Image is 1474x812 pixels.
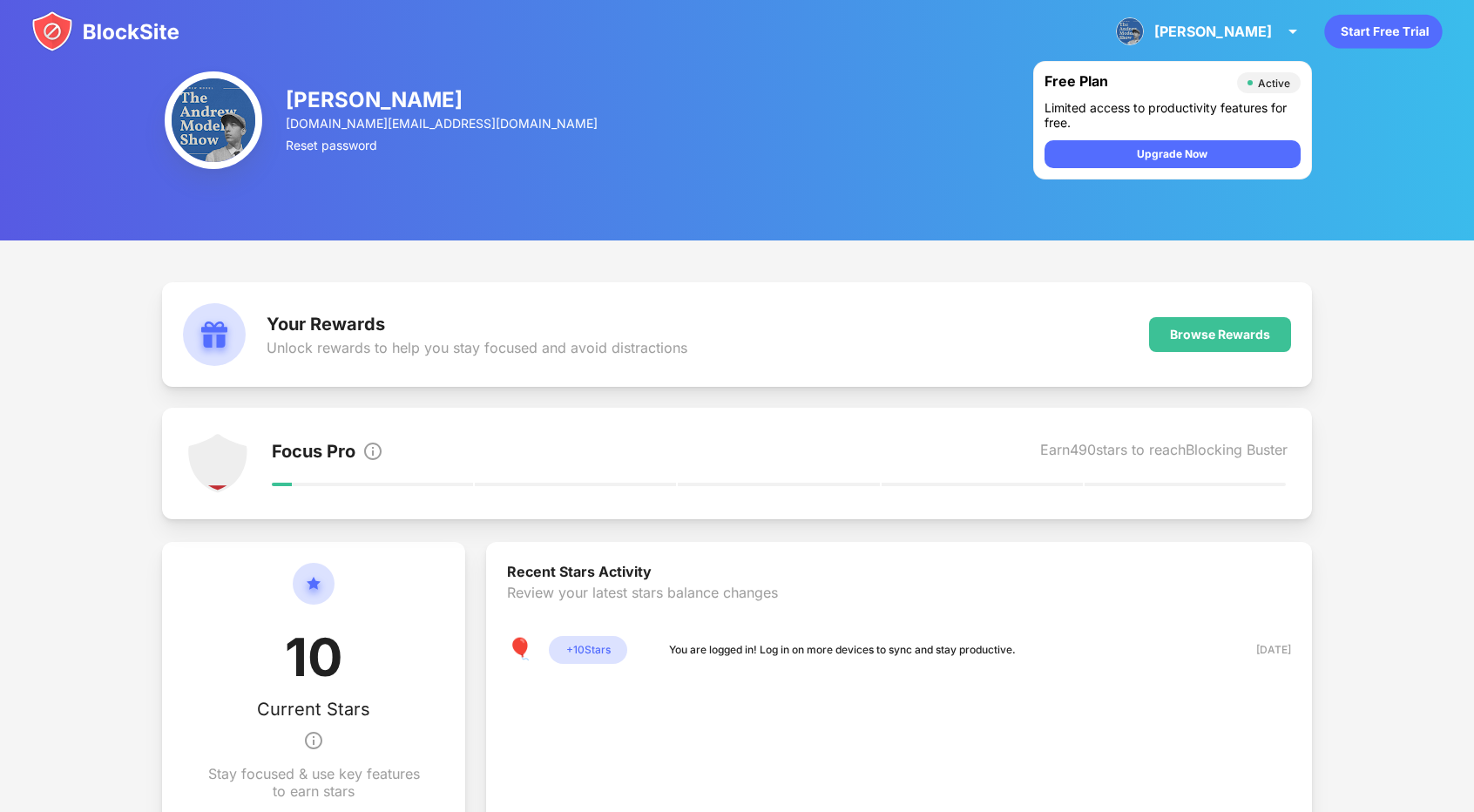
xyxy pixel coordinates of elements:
div: Free Plan [1045,72,1228,93]
div: [PERSON_NAME] [1154,23,1272,40]
div: Your Rewards [267,314,687,335]
div: Active [1258,77,1290,90]
div: Earn 490 stars to reach Blocking Buster [1040,441,1288,465]
div: Browse Rewards [1170,328,1270,342]
div: Limited access to productivity features for free. [1045,100,1301,130]
div: 10 [285,626,342,699]
div: 🎈 [507,636,535,664]
div: Upgrade Now [1137,145,1207,163]
div: Recent Stars Activity [507,563,1291,584]
img: info.svg [362,441,383,462]
div: Focus Pro [272,441,355,465]
div: [DATE] [1229,641,1291,659]
div: Current Stars [257,699,370,720]
img: points-level-1.svg [186,432,249,495]
img: circle-star.svg [293,563,335,626]
div: Unlock rewards to help you stay focused and avoid distractions [267,339,687,356]
div: [DOMAIN_NAME][EMAIL_ADDRESS][DOMAIN_NAME] [286,116,599,131]
div: Reset password [286,138,599,152]
div: animation [1324,14,1443,49]
div: Review your latest stars balance changes [507,584,1291,636]
div: + 10 Stars [549,636,627,664]
div: You are logged in! Log in on more devices to sync and stay productive. [669,641,1016,659]
img: info.svg [303,720,324,761]
div: [PERSON_NAME] [286,87,599,112]
div: Stay focused & use key features to earn stars [204,765,423,800]
img: ACg8ocJd5qjL6uXQeBKWIlRshiqDarqyF33cousYvMTQB_ISxTJVxEA=s96-c [1116,17,1144,45]
img: ACg8ocJd5qjL6uXQeBKWIlRshiqDarqyF33cousYvMTQB_ISxTJVxEA=s96-c [165,71,262,169]
img: rewards.svg [183,303,246,366]
img: blocksite-icon.svg [31,10,179,52]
